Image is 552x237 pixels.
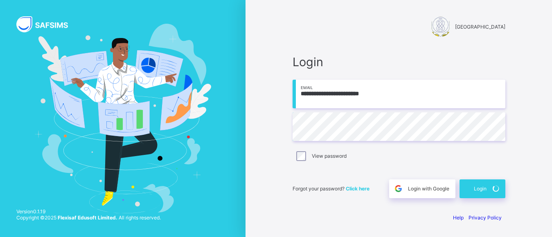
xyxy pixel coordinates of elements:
[474,186,487,192] span: Login
[34,24,211,213] img: Hero Image
[408,186,449,192] span: Login with Google
[346,186,370,192] a: Click here
[469,215,502,221] a: Privacy Policy
[16,215,161,221] span: Copyright © 2025 All rights reserved.
[453,215,464,221] a: Help
[312,153,347,159] label: View password
[293,186,370,192] span: Forgot your password?
[455,24,505,30] span: [GEOGRAPHIC_DATA]
[16,208,161,215] span: Version 0.1.19
[58,215,117,221] strong: Flexisaf Edusoft Limited.
[394,184,403,193] img: google.396cfc9801f0270233282035f929180a.svg
[293,55,505,69] span: Login
[16,16,78,32] img: SAFSIMS Logo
